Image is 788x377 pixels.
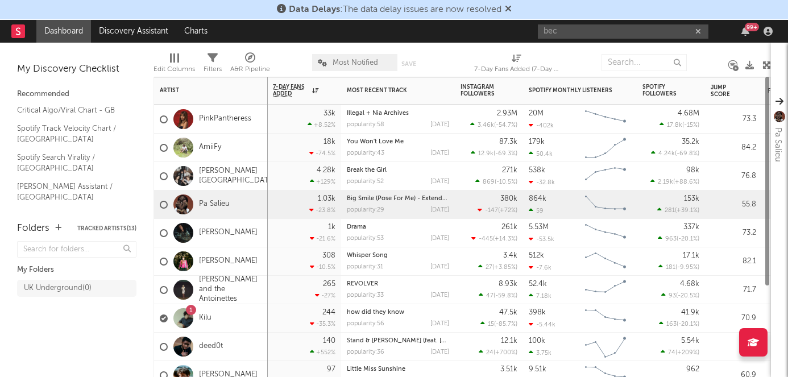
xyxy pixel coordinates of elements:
div: Artist [160,87,245,94]
div: popularity: 29 [347,207,384,213]
div: popularity: 58 [347,122,384,128]
div: 4.68M [678,110,699,117]
div: -5.44k [529,321,555,328]
input: Search... [602,54,687,71]
div: 8.93k [499,280,517,288]
div: REVOLVER [347,281,449,287]
div: -27 % [315,292,335,299]
span: 963 [665,236,677,242]
span: 7-Day Fans Added [273,84,309,97]
a: AmiiFy [199,143,221,152]
span: 47 [486,293,493,299]
div: -74.5 % [309,150,335,157]
div: [DATE] [430,321,449,327]
a: Pa Salieu [199,200,230,209]
div: Big Smile (Pose For Me) - Extended Mix [347,196,449,202]
svg: Chart title [580,276,631,304]
div: -32.8k [529,179,555,186]
div: +129 % [310,178,335,185]
div: 41.9k [681,309,699,316]
div: 4.68k [680,280,699,288]
div: Filters [204,48,222,81]
a: UK Underground(0) [17,280,136,297]
div: 70.9 [711,312,756,325]
div: 3.75k [529,349,551,357]
div: 244 [322,309,335,316]
svg: Chart title [580,304,631,333]
div: [DATE] [430,179,449,185]
svg: Chart title [580,134,631,162]
span: -147 [485,208,498,214]
a: REVOLVER [347,281,378,287]
a: Charts [176,20,215,43]
div: 50.4k [529,150,553,158]
div: Spotify Monthly Listeners [529,87,614,94]
a: Spotify Track Velocity Chart / [GEOGRAPHIC_DATA] [17,122,125,146]
div: 5.54k [681,337,699,345]
div: 179k [529,138,545,146]
div: ( ) [475,178,517,185]
div: Break the Girl [347,167,449,173]
div: 2.93M [497,110,517,117]
div: 261k [501,223,517,231]
span: -20.1 % [678,236,698,242]
div: popularity: 52 [347,179,384,185]
a: [PERSON_NAME] [199,256,258,266]
div: Most Recent Track [347,87,432,94]
div: ( ) [651,150,699,157]
div: popularity: 31 [347,264,383,270]
a: [PERSON_NAME] and the Antoinettes [199,275,262,304]
a: Little Miss Sunshine [347,366,405,372]
div: 33k [324,110,335,117]
div: ( ) [661,292,699,299]
div: 73.2 [711,226,756,240]
div: Filters [204,63,222,76]
span: 93 [669,293,676,299]
a: Kilu [199,313,211,323]
div: 512k [529,252,544,259]
span: -445 [479,236,493,242]
span: 27 [486,264,492,271]
span: -59.8 % [495,293,516,299]
span: -85.7 % [496,321,516,328]
div: Stand & Lean (feat. Klyrae) [347,338,449,344]
div: 962 [686,366,699,373]
div: 9.51k [529,366,546,373]
span: Dismiss [505,5,512,14]
span: +39.1 % [677,208,698,214]
span: 3.46k [478,122,494,129]
span: -10.5 % [496,179,516,185]
div: ( ) [657,206,699,214]
a: Break the Girl [347,167,387,173]
div: Illegal + Nia Archives [347,110,449,117]
div: 7-Day Fans Added (7-Day Fans Added) [474,63,559,76]
div: Jump Score [711,84,739,98]
input: Search for artists [538,24,708,39]
div: popularity: 33 [347,292,384,299]
div: UK Underground ( 0 ) [24,281,92,295]
div: 1k [328,223,335,231]
div: [DATE] [430,235,449,242]
div: -402k [529,122,554,129]
div: 5.53M [529,223,549,231]
div: 73.3 [711,113,756,126]
div: 20M [529,110,544,117]
div: ( ) [660,121,699,129]
div: 308 [322,252,335,259]
div: ( ) [661,349,699,356]
div: ( ) [478,263,517,271]
div: popularity: 53 [347,235,384,242]
a: [PERSON_NAME] [199,228,258,238]
div: 71.7 [711,283,756,297]
a: Spotify Search Virality / [GEOGRAPHIC_DATA] [17,151,125,175]
span: +88.6 % [675,179,698,185]
span: Most Notified [333,59,378,67]
div: ( ) [471,235,517,242]
div: -35.3 % [310,320,335,328]
div: 55.8 [711,198,756,212]
div: 538k [529,167,545,174]
div: 100k [529,337,545,345]
div: 153k [684,195,699,202]
button: Save [401,61,416,67]
div: 7.18k [529,292,551,300]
